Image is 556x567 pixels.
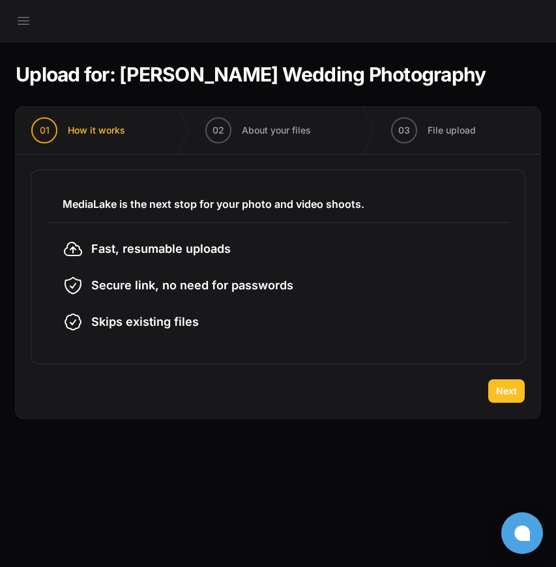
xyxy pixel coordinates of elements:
[428,124,476,137] span: File upload
[398,124,410,137] span: 03
[91,276,293,295] span: Secure link, no need for passwords
[16,107,141,154] button: 01 How it works
[212,124,224,137] span: 02
[68,124,125,137] span: How it works
[91,240,231,258] span: Fast, resumable uploads
[91,313,199,331] span: Skips existing files
[375,107,491,154] button: 03 File upload
[190,107,327,154] button: 02 About your files
[501,512,543,554] button: Open chat window
[242,124,311,137] span: About your files
[16,63,486,86] h1: Upload for: [PERSON_NAME] Wedding Photography
[40,124,50,137] span: 01
[63,196,493,212] h3: MediaLake is the next stop for your photo and video shoots.
[488,379,525,403] button: Next
[496,385,517,398] span: Next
